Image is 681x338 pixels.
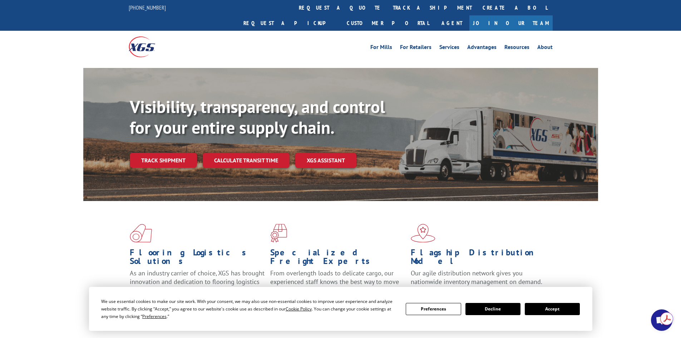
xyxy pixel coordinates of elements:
a: For Mills [370,44,392,52]
a: Calculate transit time [203,153,290,168]
a: For Retailers [400,44,431,52]
span: Our agile distribution network gives you nationwide inventory management on demand. [411,269,542,286]
a: XGS ASSISTANT [295,153,356,168]
h1: Flagship Distribution Model [411,248,546,269]
div: Cookie Consent Prompt [89,287,592,331]
button: Decline [465,303,520,315]
a: Resources [504,44,529,52]
div: We use essential cookies to make our site work. With your consent, we may also use non-essential ... [101,298,397,320]
img: xgs-icon-total-supply-chain-intelligence-red [130,224,152,243]
span: Preferences [142,313,167,319]
a: [PHONE_NUMBER] [129,4,166,11]
a: Request a pickup [238,15,341,31]
a: Services [439,44,459,52]
button: Accept [525,303,580,315]
a: Join Our Team [469,15,553,31]
b: Visibility, transparency, and control for your entire supply chain. [130,95,385,138]
div: Open chat [651,309,672,331]
img: xgs-icon-flagship-distribution-model-red [411,224,435,243]
a: Advantages [467,44,497,52]
span: As an industry carrier of choice, XGS has brought innovation and dedication to flooring logistics... [130,269,265,294]
h1: Flooring Logistics Solutions [130,248,265,269]
h1: Specialized Freight Experts [270,248,405,269]
a: Track shipment [130,153,197,168]
img: xgs-icon-focused-on-flooring-red [270,224,287,243]
span: Cookie Policy [286,306,312,312]
a: Agent [434,15,469,31]
a: Customer Portal [341,15,434,31]
p: From overlength loads to delicate cargo, our experienced staff knows the best way to move your fr... [270,269,405,301]
a: About [537,44,553,52]
button: Preferences [406,303,461,315]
